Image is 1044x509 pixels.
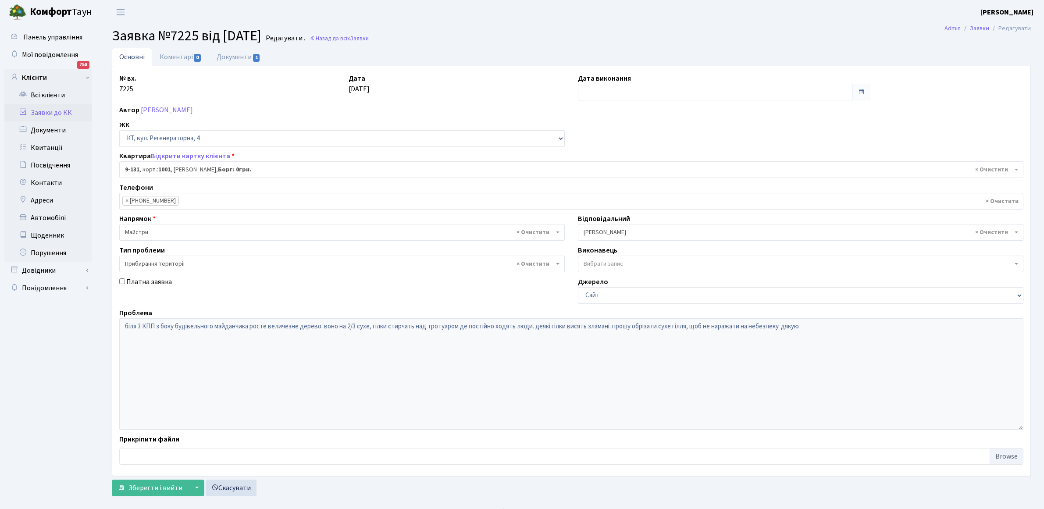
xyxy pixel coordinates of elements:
b: 9-131 [125,165,139,174]
span: Таун [30,5,92,20]
span: Вибрати запис [584,260,623,268]
a: Автомобілі [4,209,92,227]
span: Майстри [125,228,554,237]
span: 1 [253,54,260,62]
label: Квартира [119,151,235,161]
a: Щоденник [4,227,92,244]
button: Переключити навігацію [110,5,132,19]
label: Джерело [578,277,608,287]
a: Повідомлення [4,279,92,297]
label: Дата [349,73,365,84]
label: Телефони [119,182,153,193]
img: logo.png [9,4,26,21]
a: Коментарі [152,48,209,66]
div: [DATE] [342,73,571,100]
span: Видалити всі елементи [517,260,549,268]
label: № вх. [119,73,136,84]
span: Видалити всі елементи [986,197,1019,206]
span: Видалити всі елементи [517,228,549,237]
a: Контакти [4,174,92,192]
b: Борг: 0грн. [218,165,251,174]
span: Навроцька Ю.В. [578,224,1023,241]
a: Панель управління [4,28,92,46]
li: Редагувати [989,24,1031,33]
span: Зберегти і вийти [128,483,182,493]
a: Всі клієнти [4,86,92,104]
label: Тип проблеми [119,245,165,256]
a: Скасувати [206,480,257,496]
div: 7225 [113,73,342,100]
span: Заявки [350,34,369,43]
nav: breadcrumb [931,19,1044,38]
a: Порушення [4,244,92,262]
a: Довідники [4,262,92,279]
label: Відповідальний [578,214,630,224]
span: <b>9-131</b>, корп.: <b>1001</b>, Сидоренко Марія Юріївна, <b>Борг: 0грн.</b> [119,161,1023,178]
span: Прибирання території [125,260,554,268]
span: Навроцька Ю.В. [584,228,1012,237]
a: Документи [209,48,268,66]
li: (050) 227-10-35 [122,196,179,206]
label: Напрямок [119,214,156,224]
span: Панель управління [23,32,82,42]
label: Платна заявка [126,277,172,287]
label: Прикріпити файли [119,434,179,445]
span: <b>9-131</b>, корп.: <b>1001</b>, Сидоренко Марія Юріївна, <b>Борг: 0грн.</b> [125,165,1012,174]
button: Зберегти і вийти [112,480,188,496]
small: Редагувати . [264,34,305,43]
a: Основні [112,48,152,66]
a: Документи [4,121,92,139]
b: [PERSON_NAME] [980,7,1033,17]
label: Дата виконання [578,73,631,84]
a: Посвідчення [4,157,92,174]
label: Проблема [119,308,152,318]
a: [PERSON_NAME] [141,105,193,115]
a: Квитанції [4,139,92,157]
span: Видалити всі елементи [975,165,1008,174]
label: ЖК [119,120,129,130]
a: Заявки до КК [4,104,92,121]
span: 0 [194,54,201,62]
a: Admin [944,24,961,33]
label: Автор [119,105,139,115]
span: Заявка №7225 від [DATE] [112,26,261,46]
a: [PERSON_NAME] [980,7,1033,18]
b: Комфорт [30,5,72,19]
a: Відкрити картку клієнта [151,151,230,161]
a: Назад до всіхЗаявки [310,34,369,43]
span: × [125,196,128,205]
a: Заявки [970,24,989,33]
a: Клієнти [4,69,92,86]
span: Прибирання території [119,256,565,272]
span: Видалити всі елементи [975,228,1008,237]
label: Виконавець [578,245,617,256]
a: Адреси [4,192,92,209]
textarea: біля 3 КПП з боку будівельного майданчика росте величезне дерево. воно на 2/3 сухе, гілки стирчат... [119,318,1023,430]
a: Мої повідомлення758 [4,46,92,64]
div: 758 [77,61,89,69]
span: Мої повідомлення [22,50,78,60]
span: Майстри [119,224,565,241]
b: 1001 [158,165,171,174]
